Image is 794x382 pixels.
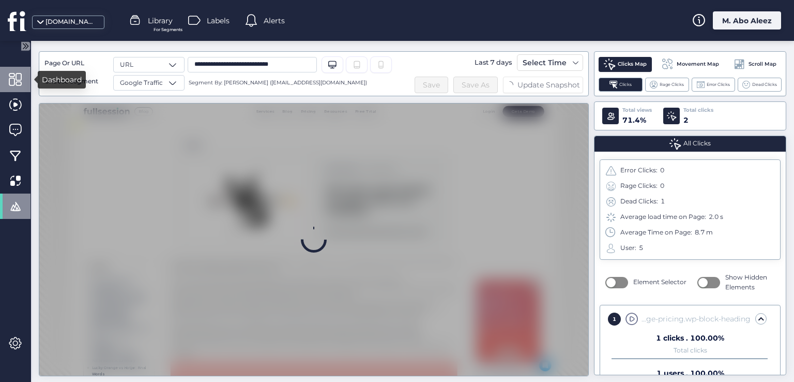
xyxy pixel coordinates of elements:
[674,348,707,353] div: Total clicks
[576,8,628,27] a: Free Trial
[148,15,173,26] span: Library
[521,259,726,270] span: Published by [PERSON_NAME] | Published on [DATE]
[597,130,667,142] span: 13 minutes read.
[620,197,658,207] span: Dead Clicks:
[377,12,416,22] span: Services
[428,8,457,27] a: Blog
[656,370,724,377] div: 1 users . 100.00%
[517,12,564,22] span: Resources
[520,56,569,69] div: Select Time
[660,81,684,88] span: Rage Clicks
[521,167,746,230] h1: We Tried Lucky Orange vs Hotjar: Here’s Our Feedback
[752,81,777,88] span: Dead Clicks
[620,228,692,238] span: Average Time on Page:
[432,12,453,22] span: Blog
[640,313,751,325] div: div#blog-post.container-fluid.px-lg-5 section#page-content.mt-5.container-fluid.px-0 div.row.mt-5...
[683,139,711,149] span: All Clicks
[227,112,490,288] img: We Tried Hotjar vs Lucky Orange: Here’s Our Feedback
[725,273,775,292] span: Show Hidden Elements
[129,9,166,26] a: Blog
[203,320,790,345] p: You know the importance of monitoring visitors’ activities on your website. If you own an online ...
[660,181,664,191] div: 0
[695,228,713,238] div: 8.7 m
[25,7,121,28] img: FullSession
[154,26,182,33] span: For Segments
[34,329,163,345] span: Content
[185,75,367,91] div: Segment By: [PERSON_NAME] ([EMAIL_ADDRESS][DOMAIN_NAME])
[620,243,636,253] span: User:
[42,359,131,369] a: What is Lucky Orange?
[264,15,285,26] span: Alerts
[120,78,163,88] span: Google Traffic
[120,60,133,70] span: URL
[513,8,568,27] a: Resources
[633,277,686,287] span: Element Selector
[713,11,781,30] div: M. Abo Aleez
[227,79,267,94] a: Back
[503,77,583,93] button: Update Snapshot
[207,15,230,26] span: Labels
[619,81,632,88] span: Clicks
[38,71,86,89] div: Dashboard
[656,334,724,342] div: 1 clicks . 100.00%
[660,166,664,175] div: 0
[620,181,658,191] span: Rage Clicks:
[521,130,589,142] a: UX\UI Research
[44,58,106,68] div: Page Or URL
[749,60,776,68] span: Scroll Map
[709,212,723,222] div: 2.0 s
[622,106,652,114] div: Total views
[415,77,448,93] button: Save
[373,8,420,27] a: Services
[608,313,621,326] div: 1
[661,197,665,207] div: 1
[469,12,501,22] span: Pricing
[472,54,514,71] div: Last 7 days
[45,17,97,27] div: [DOMAIN_NAME]
[683,114,713,126] div: 2
[707,81,730,88] span: Error Clicks
[465,8,505,27] a: Pricing
[677,60,719,68] span: Movement Map
[618,60,647,68] span: Clicks Map
[203,353,790,365] p: You must monitor customers’ actions and understand where to adjust your website to increase the c...
[639,243,643,253] div: 5
[517,79,580,91] span: Update Snapshot
[42,359,131,369] span: What is Lucky Orange?
[620,166,658,175] span: Error Clicks:
[683,106,713,114] div: Total clicks
[622,114,652,126] div: 71.4%
[581,12,623,22] span: Free Trial
[453,77,498,93] button: Save As
[620,212,706,222] span: Average load time on Page:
